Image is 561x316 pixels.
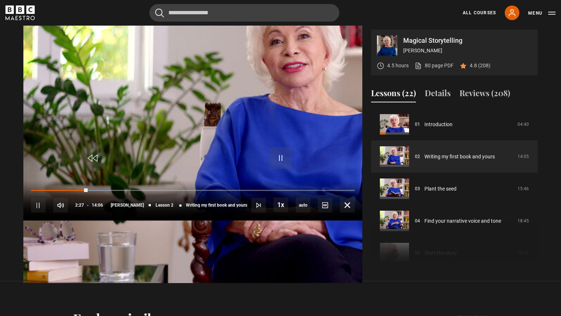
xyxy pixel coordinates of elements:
p: [PERSON_NAME] [403,47,532,54]
button: Captions [318,198,332,212]
button: Reviews (208) [459,87,510,102]
div: Progress Bar [31,190,355,191]
button: Pause [31,198,46,212]
input: Search [149,4,339,22]
a: Introduction [424,121,453,128]
svg: BBC Maestro [5,5,35,20]
button: Toggle navigation [528,10,556,17]
span: - [87,203,89,208]
div: Current quality: 1080p [296,198,310,212]
span: 14:06 [92,199,103,212]
button: Details [425,87,451,102]
button: Lessons (22) [371,87,416,102]
button: Next Lesson [251,198,266,212]
button: Playback Rate [274,197,288,212]
a: Find your narrative voice and tone [424,217,501,225]
span: Lesson 2 [156,203,173,207]
button: Mute [53,198,68,212]
p: 4.8 (208) [470,62,491,69]
p: Magical Storytelling [403,37,532,44]
span: 2:27 [75,199,84,212]
button: Submit the search query [155,8,164,18]
button: Fullscreen [340,198,355,212]
a: Plant the seed [424,185,457,193]
span: [PERSON_NAME] [111,203,144,207]
a: All Courses [463,10,496,16]
span: auto [296,198,310,212]
span: Writing my first book and yours [186,203,247,207]
video-js: Video Player [23,30,362,221]
a: 80 page PDF [415,62,454,69]
a: Writing my first book and yours [424,153,495,161]
p: 4.5 hours [387,62,409,69]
